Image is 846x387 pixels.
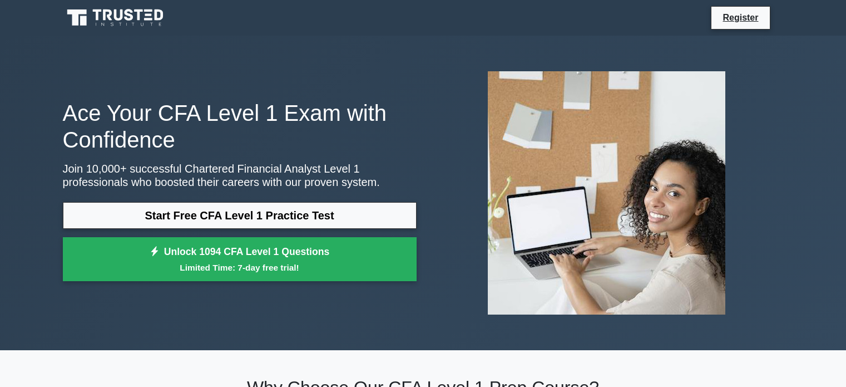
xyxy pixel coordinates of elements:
p: Join 10,000+ successful Chartered Financial Analyst Level 1 professionals who boosted their caree... [63,162,417,189]
a: Register [716,11,765,25]
a: Unlock 1094 CFA Level 1 QuestionsLimited Time: 7-day free trial! [63,237,417,282]
small: Limited Time: 7-day free trial! [77,261,403,274]
a: Start Free CFA Level 1 Practice Test [63,202,417,229]
h1: Ace Your CFA Level 1 Exam with Confidence [63,100,417,153]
